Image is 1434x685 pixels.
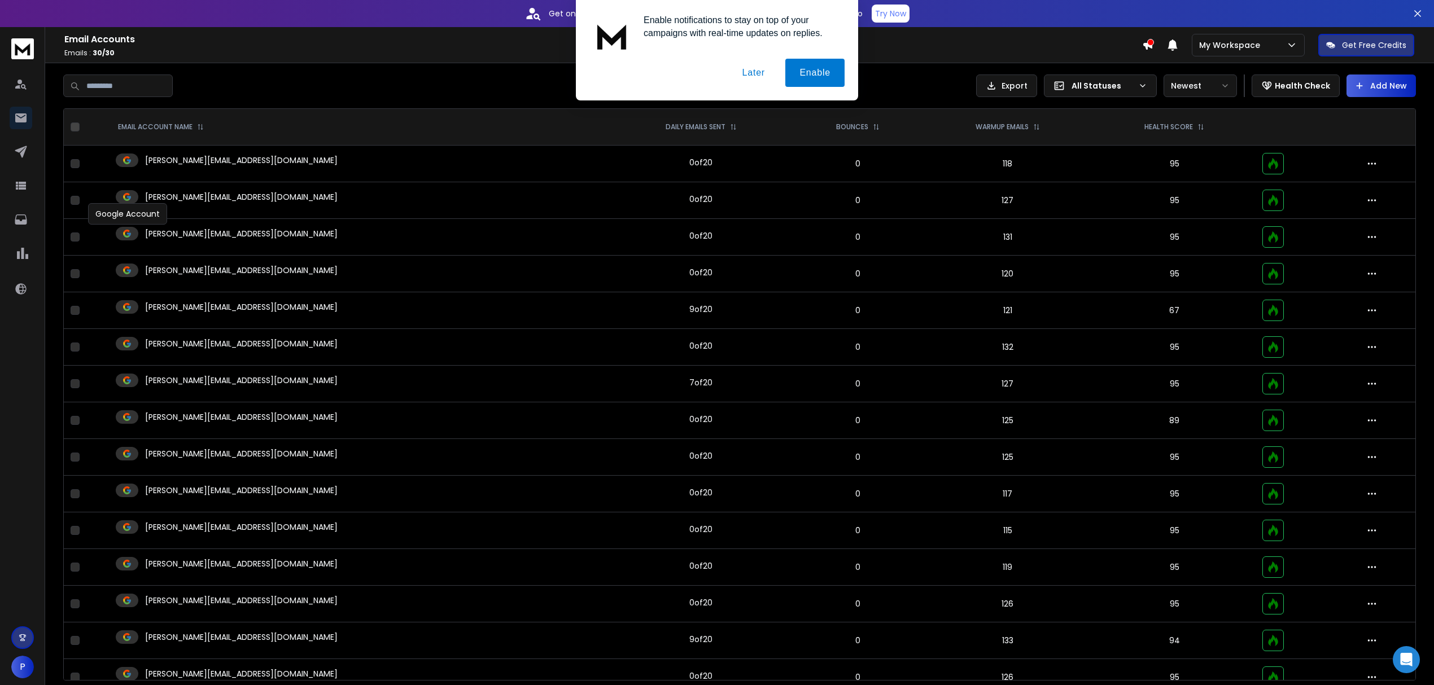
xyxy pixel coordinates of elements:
p: 0 [801,488,915,499]
div: 0 of 20 [689,597,712,608]
td: 95 [1094,146,1256,182]
p: [PERSON_NAME][EMAIL_ADDRESS][DOMAIN_NAME] [145,668,338,679]
img: notification icon [589,14,635,59]
div: 0 of 20 [689,157,712,168]
p: WARMUP EMAILS [976,122,1029,131]
p: [PERSON_NAME][EMAIL_ADDRESS][DOMAIN_NAME] [145,558,338,569]
td: 95 [1094,366,1256,402]
p: 0 [801,195,915,206]
div: 0 of 20 [689,194,712,205]
p: [PERSON_NAME][EMAIL_ADDRESS][DOMAIN_NAME] [145,448,338,459]
td: 95 [1094,439,1256,476]
p: 0 [801,268,915,279]
div: 7 of 20 [689,377,712,388]
td: 131 [922,219,1094,256]
div: 9 of 20 [689,634,712,645]
td: 95 [1094,329,1256,366]
p: 0 [801,341,915,353]
p: [PERSON_NAME][EMAIL_ADDRESS][DOMAIN_NAME] [145,375,338,386]
p: 0 [801,525,915,536]
div: Open Intercom Messenger [1393,646,1420,673]
p: [PERSON_NAME][EMAIL_ADDRESS][DOMAIN_NAME] [145,631,338,643]
td: 133 [922,622,1094,659]
p: [PERSON_NAME][EMAIL_ADDRESS][DOMAIN_NAME] [145,338,338,349]
td: 126 [922,586,1094,622]
div: Google Account [88,203,167,225]
p: 0 [801,451,915,463]
td: 67 [1094,292,1256,329]
div: 0 of 20 [689,524,712,535]
div: 0 of 20 [689,230,712,241]
button: Enable [785,59,845,87]
button: P [11,656,34,678]
div: 0 of 20 [689,670,712,682]
div: 9 of 20 [689,304,712,315]
td: 89 [1094,402,1256,439]
td: 127 [922,366,1094,402]
p: 0 [801,598,915,609]
td: 118 [922,146,1094,182]
td: 95 [1094,476,1256,512]
p: 0 [801,561,915,573]
td: 95 [1094,512,1256,549]
p: 0 [801,231,915,243]
td: 117 [922,476,1094,512]
td: 120 [922,256,1094,292]
td: 95 [1094,219,1256,256]
td: 115 [922,512,1094,549]
p: 0 [801,671,915,683]
td: 95 [1094,256,1256,292]
td: 121 [922,292,1094,329]
td: 94 [1094,622,1256,659]
p: BOUNCES [836,122,868,131]
div: Enable notifications to stay on top of your campaigns with real-time updates on replies. [635,14,845,39]
td: 95 [1094,182,1256,219]
p: [PERSON_NAME][EMAIL_ADDRESS][DOMAIN_NAME] [145,411,338,423]
p: [PERSON_NAME][EMAIL_ADDRESS][DOMAIN_NAME] [145,485,338,496]
p: DAILY EMAILS SENT [666,122,725,131]
td: 132 [922,329,1094,366]
td: 119 [922,549,1094,586]
td: 95 [1094,549,1256,586]
p: 0 [801,378,915,389]
td: 95 [1094,586,1256,622]
p: 0 [801,415,915,426]
p: 0 [801,158,915,169]
p: [PERSON_NAME][EMAIL_ADDRESS][DOMAIN_NAME] [145,521,338,533]
div: 0 of 20 [689,414,712,425]
p: [PERSON_NAME][EMAIL_ADDRESS][DOMAIN_NAME] [145,595,338,606]
p: 0 [801,305,915,316]
div: 0 of 20 [689,267,712,278]
div: 0 of 20 [689,340,712,352]
div: 0 of 20 [689,560,712,572]
div: 0 of 20 [689,450,712,462]
p: [PERSON_NAME][EMAIL_ADDRESS][DOMAIN_NAME] [145,301,338,313]
p: [PERSON_NAME][EMAIL_ADDRESS][DOMAIN_NAME] [145,155,338,166]
td: 127 [922,182,1094,219]
p: [PERSON_NAME][EMAIL_ADDRESS][DOMAIN_NAME] [145,191,338,203]
p: 0 [801,635,915,646]
p: [PERSON_NAME][EMAIL_ADDRESS][DOMAIN_NAME] [145,228,338,239]
div: EMAIL ACCOUNT NAME [118,122,204,131]
td: 125 [922,402,1094,439]
div: 0 of 20 [689,487,712,498]
td: 125 [922,439,1094,476]
p: [PERSON_NAME][EMAIL_ADDRESS][DOMAIN_NAME] [145,265,338,276]
button: Later [728,59,779,87]
p: HEALTH SCORE [1144,122,1193,131]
